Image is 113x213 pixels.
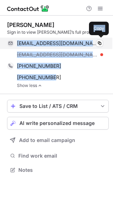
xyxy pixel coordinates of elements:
button: Find work email [7,151,109,161]
span: [PHONE_NUMBER] [17,74,61,81]
div: Sign in to view [PERSON_NAME]’s full profile [7,29,109,35]
span: Find work email [18,153,106,159]
span: Notes [18,167,106,173]
img: - [38,83,42,88]
a: Show less [17,83,109,88]
span: AI write personalized message [19,120,95,126]
button: save-profile-one-click [7,100,109,113]
span: [EMAIL_ADDRESS][DOMAIN_NAME] [17,51,98,58]
span: [EMAIL_ADDRESS][DOMAIN_NAME] [17,40,98,47]
button: Notes [7,165,109,175]
button: AI write personalized message [7,117,109,130]
button: Add to email campaign [7,134,109,147]
span: [PHONE_NUMBER] [17,63,61,69]
div: Save to List / ATS / CRM [19,103,96,109]
div: [PERSON_NAME] [7,21,54,28]
img: ContactOut v5.3.10 [7,4,49,13]
span: Add to email campaign [19,137,75,143]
